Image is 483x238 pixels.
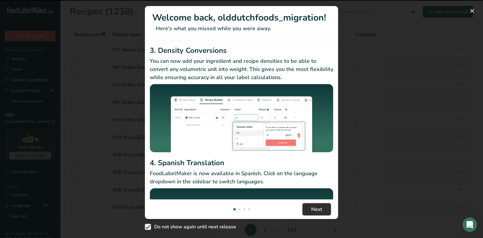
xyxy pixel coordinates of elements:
h1: Welcome back, olddutchfoods_migration! [152,11,331,24]
h2: 4. Spanish Translation [150,157,333,168]
span: Do not show again until next release [151,224,236,230]
p: Here's what you missed while you were away. [152,24,331,33]
p: You can now add your ingredient and recipe densities to be able to convert any volumetric unit in... [150,57,333,82]
p: FoodLabelMaker is now available in Spanish. Click on the language dropdown in the sidebar to swit... [150,169,333,186]
img: Density Conversions [150,84,333,155]
span: Next [311,206,322,213]
div: Open Intercom Messenger [462,217,477,232]
h2: 3. Density Conversions [150,45,333,56]
button: Next [302,203,331,215]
